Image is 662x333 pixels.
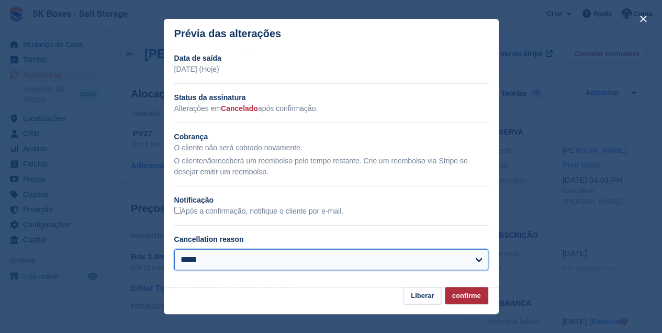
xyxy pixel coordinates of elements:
label: Após a confirmação, notifique o cliente por e-mail. [174,207,344,216]
p: O cliente não será cobrado novamente. [174,142,488,153]
h2: Notificação [174,195,488,206]
p: [DATE] (Hoje) [174,64,488,75]
button: confirme [445,287,488,304]
em: não [203,157,215,165]
button: Liberar [403,287,441,304]
h2: Data de saída [174,53,488,64]
label: Cancellation reason [174,235,244,243]
input: Após a confirmação, notifique o cliente por e-mail. [174,207,181,214]
button: close [635,10,652,27]
h2: Cobrança [174,131,488,142]
p: O cliente receberá um reembolso pelo tempo restante. Crie um reembolso via Stripe se desejar emit... [174,156,488,177]
p: Prévia das alterações [174,28,282,40]
h2: Status da assinatura [174,92,488,103]
span: Cancelado [221,104,258,113]
p: Alterações em após confirmação. [174,103,488,114]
